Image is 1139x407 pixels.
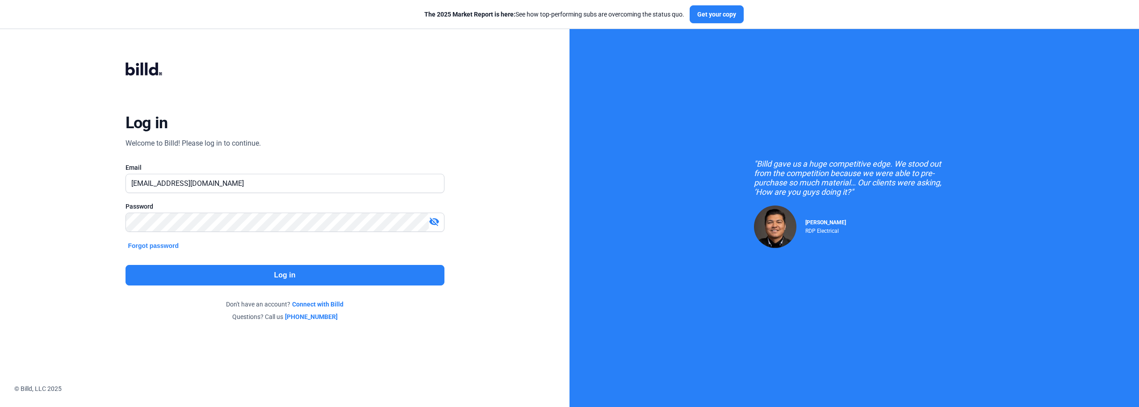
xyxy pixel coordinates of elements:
[126,241,182,251] button: Forgot password
[292,300,343,309] a: Connect with Billd
[754,159,955,197] div: "Billd gave us a huge competitive edge. We stood out from the competition because we were able to...
[429,216,440,227] mat-icon: visibility_off
[126,265,444,285] button: Log in
[805,226,846,234] div: RDP Electrical
[126,312,444,321] div: Questions? Call us
[805,219,846,226] span: [PERSON_NAME]
[126,202,444,211] div: Password
[126,113,168,133] div: Log in
[126,138,261,149] div: Welcome to Billd! Please log in to continue.
[126,300,444,309] div: Don't have an account?
[285,312,338,321] a: [PHONE_NUMBER]
[126,163,444,172] div: Email
[424,11,515,18] span: The 2025 Market Report is here:
[754,206,796,248] img: Raul Pacheco
[424,10,684,19] div: See how top-performing subs are overcoming the status quo.
[690,5,744,23] button: Get your copy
